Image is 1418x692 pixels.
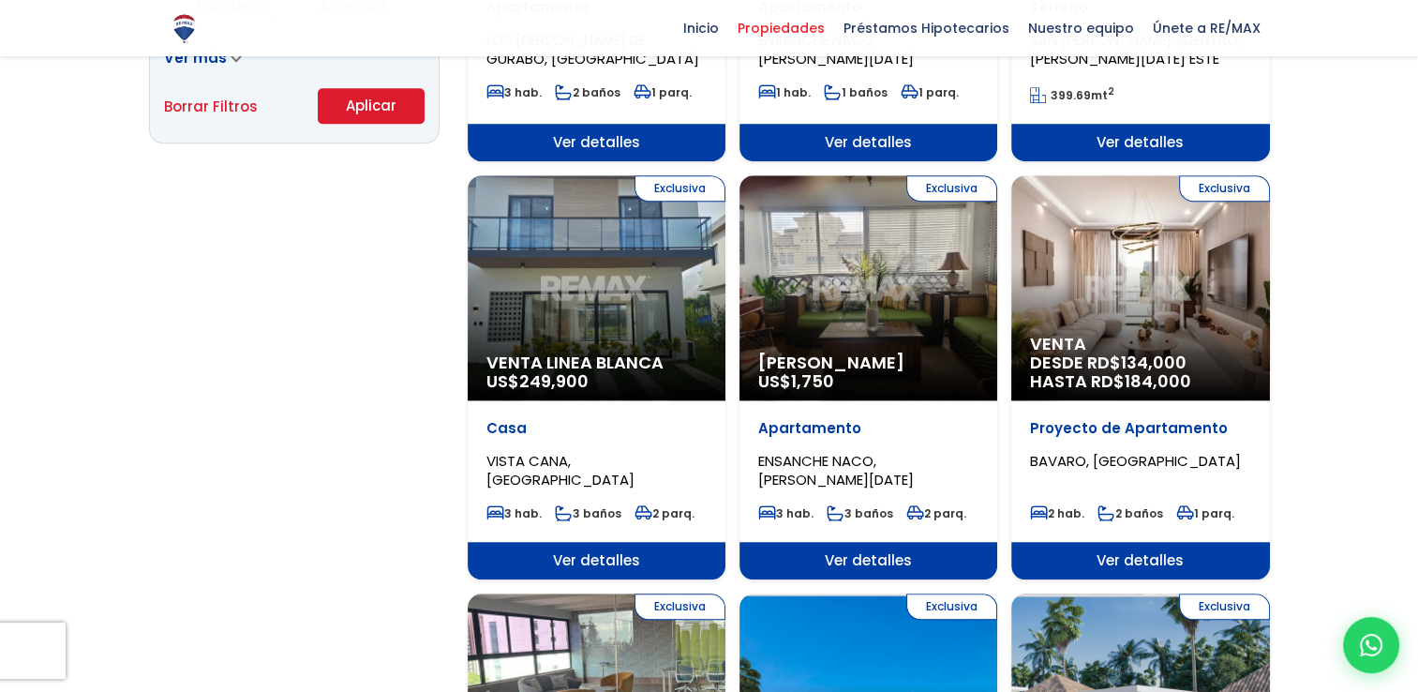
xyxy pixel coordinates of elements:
[758,354,978,372] span: [PERSON_NAME]
[168,12,201,45] img: Logo de REMAX
[1176,505,1234,521] span: 1 parq.
[1179,594,1270,620] span: Exclusiva
[1011,124,1269,161] span: Ver detalles
[739,175,997,579] a: Exclusiva [PERSON_NAME] US$1,750 Apartamento ENSANCHE NACO, [PERSON_NAME][DATE] 3 hab. 3 baños 2 ...
[634,505,694,521] span: 2 parq.
[468,542,725,579] span: Ver detalles
[758,419,978,438] p: Apartamento
[164,95,258,118] a: Borrar Filtros
[1030,419,1250,438] p: Proyecto de Apartamento
[1011,542,1269,579] span: Ver detalles
[1051,87,1091,103] span: 399.69
[164,48,242,68] a: Ver más
[758,505,813,521] span: 3 hab.
[1179,175,1270,202] span: Exclusiva
[634,594,725,620] span: Exclusiva
[1030,451,1241,471] span: BAVARO, [GEOGRAPHIC_DATA]
[827,505,893,521] span: 3 baños
[519,369,589,393] span: 249,900
[1030,505,1084,521] span: 2 hab.
[486,451,634,489] span: VISTA CANA, [GEOGRAPHIC_DATA]
[555,505,621,521] span: 3 baños
[1030,335,1250,354] span: Venta
[1121,351,1187,374] span: 134,000
[901,84,959,100] span: 1 parq.
[634,84,692,100] span: 1 parq.
[164,48,227,68] span: Ver más
[1011,175,1269,579] a: Exclusiva Venta DESDE RD$134,000 HASTA RD$184,000 Proyecto de Apartamento BAVARO, [GEOGRAPHIC_DAT...
[728,14,834,42] span: Propiedades
[318,88,425,124] button: Aplicar
[674,14,728,42] span: Inicio
[739,542,997,579] span: Ver detalles
[468,124,725,161] span: Ver detalles
[758,451,914,489] span: ENSANCHE NACO, [PERSON_NAME][DATE]
[824,84,888,100] span: 1 baños
[1019,14,1143,42] span: Nuestro equipo
[1097,505,1163,521] span: 2 baños
[1030,87,1114,103] span: mt
[1030,354,1250,391] span: DESDE RD$
[486,369,589,393] span: US$
[634,175,725,202] span: Exclusiva
[758,369,834,393] span: US$
[1125,369,1191,393] span: 184,000
[739,124,997,161] span: Ver detalles
[486,354,707,372] span: Venta Linea Blanca
[906,175,997,202] span: Exclusiva
[834,14,1019,42] span: Préstamos Hipotecarios
[1143,14,1270,42] span: Únete a RE/MAX
[486,505,542,521] span: 3 hab.
[791,369,834,393] span: 1,750
[1030,372,1250,391] span: HASTA RD$
[758,84,811,100] span: 1 hab.
[486,419,707,438] p: Casa
[1108,84,1114,98] sup: 2
[906,594,997,620] span: Exclusiva
[906,505,966,521] span: 2 parq.
[486,84,542,100] span: 3 hab.
[555,84,620,100] span: 2 baños
[468,175,725,579] a: Exclusiva Venta Linea Blanca US$249,900 Casa VISTA CANA, [GEOGRAPHIC_DATA] 3 hab. 3 baños 2 parq....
